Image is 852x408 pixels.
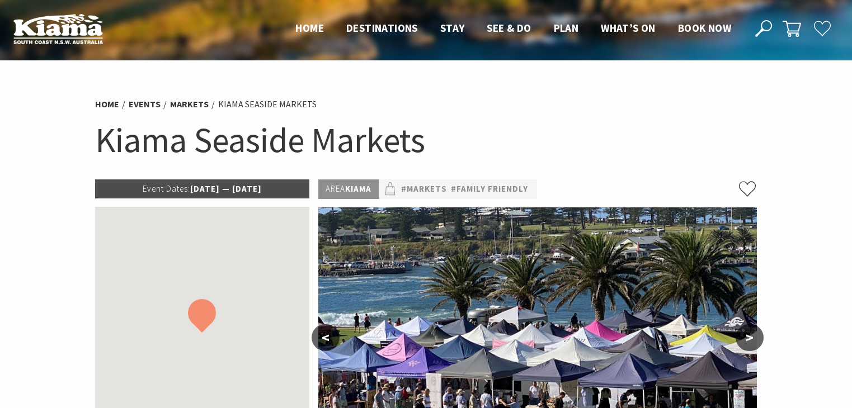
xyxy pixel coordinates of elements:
p: Kiama [318,179,379,199]
nav: Main Menu [284,20,742,38]
a: Events [129,98,161,110]
p: [DATE] — [DATE] [95,179,310,198]
a: #Markets [401,182,447,196]
a: Markets [170,98,209,110]
button: < [312,324,340,351]
span: Event Dates: [143,183,190,194]
span: Area [326,183,345,194]
span: Stay [440,21,465,35]
span: Book now [678,21,731,35]
h1: Kiama Seaside Markets [95,117,757,163]
span: What’s On [601,21,656,35]
li: Kiama Seaside Markets [218,97,317,112]
a: #Family Friendly [451,182,528,196]
a: Home [95,98,119,110]
button: > [736,324,764,351]
span: See & Do [487,21,531,35]
span: Destinations [346,21,418,35]
span: Home [295,21,324,35]
img: Kiama Logo [13,13,103,44]
span: Plan [554,21,579,35]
